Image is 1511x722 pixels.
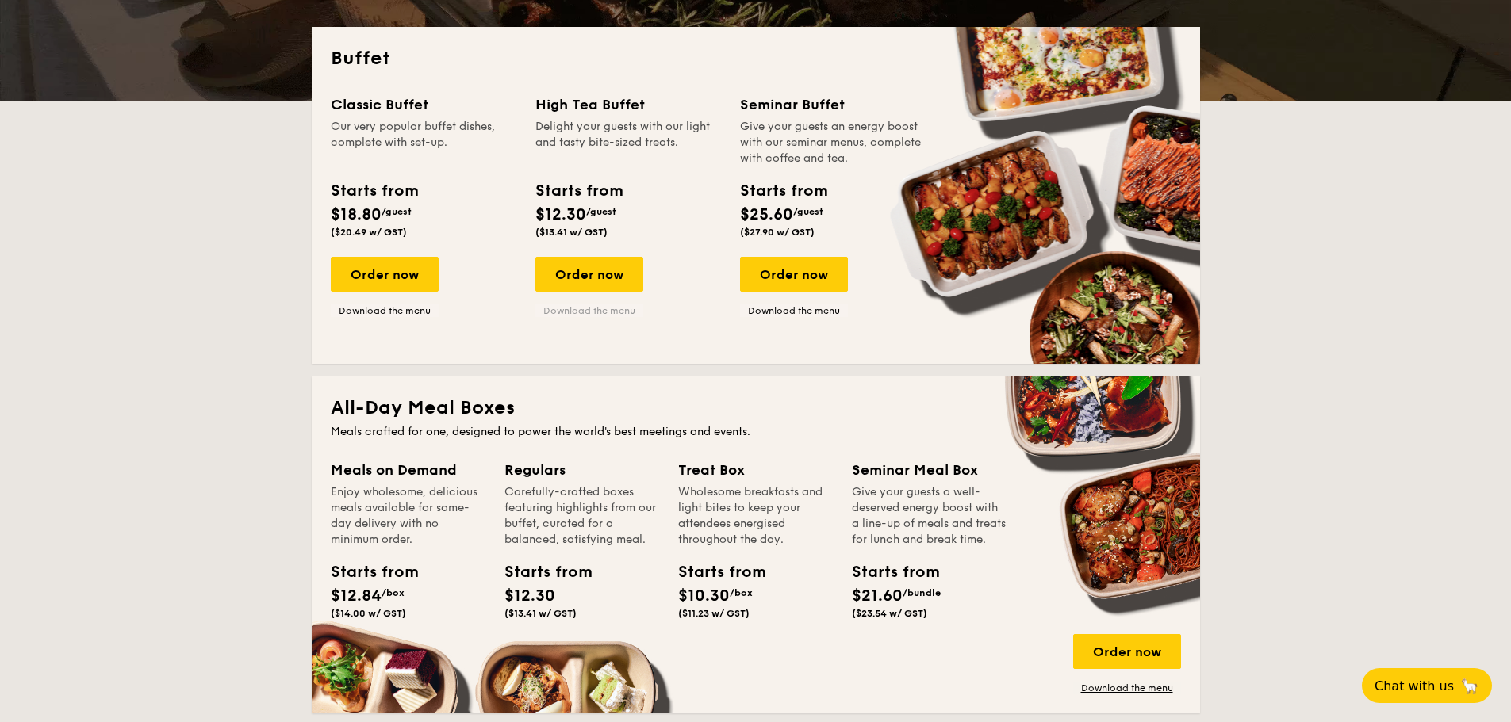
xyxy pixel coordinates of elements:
[586,206,616,217] span: /guest
[331,227,407,238] span: ($20.49 w/ GST)
[504,459,659,481] div: Regulars
[331,257,439,292] div: Order now
[678,484,833,548] div: Wholesome breakfasts and light bites to keep your attendees energised throughout the day.
[331,179,417,203] div: Starts from
[535,304,643,317] a: Download the menu
[852,586,903,605] span: $21.60
[331,304,439,317] a: Download the menu
[1375,678,1454,693] span: Chat with us
[331,94,516,116] div: Classic Buffet
[535,179,622,203] div: Starts from
[382,587,405,598] span: /box
[535,119,721,166] div: Delight your guests with our light and tasty bite-sized treats.
[535,227,608,238] span: ($13.41 w/ GST)
[740,179,826,203] div: Starts from
[678,608,750,619] span: ($11.23 w/ GST)
[678,560,750,584] div: Starts from
[852,608,927,619] span: ($23.54 w/ GST)
[1362,668,1492,703] button: Chat with us🦙
[793,206,823,217] span: /guest
[535,205,586,224] span: $12.30
[535,94,721,116] div: High Tea Buffet
[678,586,730,605] span: $10.30
[504,560,576,584] div: Starts from
[504,484,659,548] div: Carefully-crafted boxes featuring highlights from our buffet, curated for a balanced, satisfying ...
[331,205,382,224] span: $18.80
[504,586,555,605] span: $12.30
[1460,677,1479,695] span: 🦙
[740,227,815,238] span: ($27.90 w/ GST)
[331,119,516,166] div: Our very popular buffet dishes, complete with set-up.
[535,257,643,292] div: Order now
[1073,634,1181,669] div: Order now
[740,94,926,116] div: Seminar Buffet
[740,119,926,166] div: Give your guests an energy boost with our seminar menus, complete with coffee and tea.
[331,484,485,548] div: Enjoy wholesome, delicious meals available for same-day delivery with no minimum order.
[730,587,753,598] span: /box
[504,608,577,619] span: ($13.41 w/ GST)
[678,459,833,481] div: Treat Box
[852,484,1007,548] div: Give your guests a well-deserved energy boost with a line-up of meals and treats for lunch and br...
[740,205,793,224] span: $25.60
[331,608,406,619] span: ($14.00 w/ GST)
[331,46,1181,71] h2: Buffet
[1073,682,1181,694] a: Download the menu
[331,586,382,605] span: $12.84
[852,459,1007,481] div: Seminar Meal Box
[331,560,402,584] div: Starts from
[852,560,923,584] div: Starts from
[740,257,848,292] div: Order now
[903,587,941,598] span: /bundle
[331,459,485,481] div: Meals on Demand
[331,395,1181,421] h2: All-Day Meal Boxes
[382,206,412,217] span: /guest
[331,424,1181,440] div: Meals crafted for one, designed to power the world's best meetings and events.
[740,304,848,317] a: Download the menu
